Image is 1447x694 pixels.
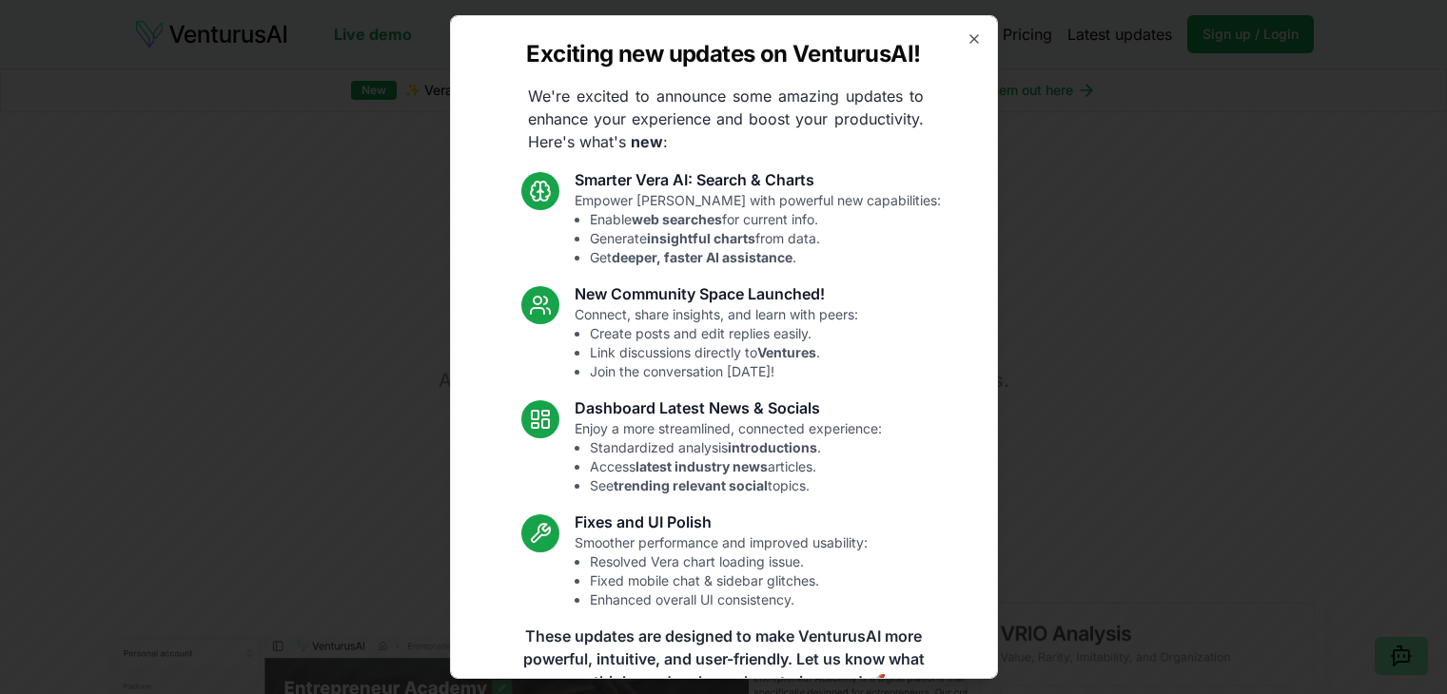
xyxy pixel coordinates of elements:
p: Smoother performance and improved usability: [575,533,868,609]
p: Enjoy a more streamlined, connected experience: [575,419,882,495]
li: Join the conversation [DATE]! [590,362,858,381]
h2: Exciting new updates on VenturusAI! [526,39,920,69]
h3: Fixes and UI Polish [575,511,868,533]
li: Get . [590,248,941,267]
li: Standardized analysis . [590,438,882,457]
strong: web searches [632,211,722,227]
strong: trending relevant social [614,477,768,493]
p: Connect, share insights, and learn with peers: [575,305,858,381]
li: Resolved Vera chart loading issue. [590,552,868,571]
li: Create posts and edit replies easily. [590,324,858,343]
strong: Ventures [757,344,816,360]
h3: Smarter Vera AI: Search & Charts [575,168,941,191]
li: Fixed mobile chat & sidebar glitches. [590,571,868,590]
li: Enhanced overall UI consistency. [590,590,868,609]
strong: insightful charts [647,230,755,246]
strong: new [631,132,663,151]
strong: deeper, faster AI assistance [612,249,792,265]
strong: latest industry news [636,458,768,474]
li: Enable for current info. [590,210,941,229]
h3: New Community Space Launched! [575,282,858,305]
h3: Dashboard Latest News & Socials [575,396,882,419]
p: These updates are designed to make VenturusAI more powerful, intuitive, and user-friendly. Let us... [511,625,937,693]
li: Link discussions directly to . [590,343,858,362]
li: Generate from data. [590,229,941,248]
p: Empower [PERSON_NAME] with powerful new capabilities: [575,191,941,267]
p: We're excited to announce some amazing updates to enhance your experience and boost your producti... [513,85,939,153]
li: See topics. [590,476,882,495]
li: Access articles. [590,457,882,476]
strong: introductions [728,439,817,455]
